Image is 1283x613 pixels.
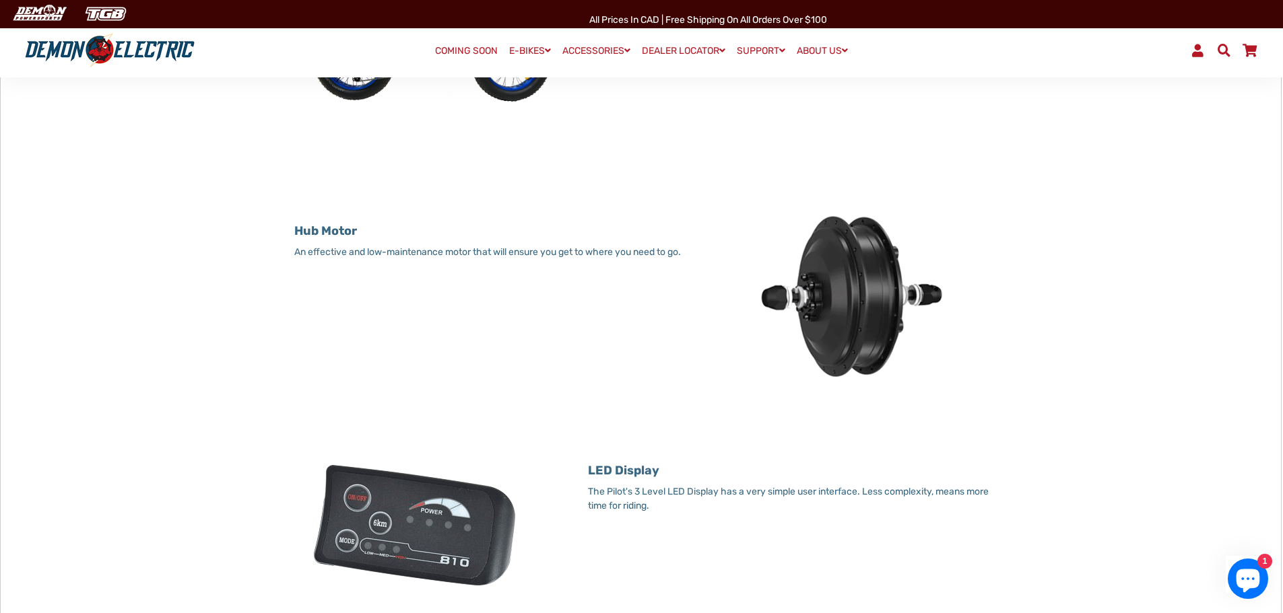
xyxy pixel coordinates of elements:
[588,464,1008,478] h3: LED Display
[294,224,715,239] h3: Hub Motor
[558,41,635,61] a: ACCESSORIES
[7,3,71,25] img: Demon Electric
[637,41,730,61] a: DEALER LOCATOR
[504,41,556,61] a: E-BIKES
[588,484,1008,513] p: The Pilot's 3 Level LED Display has a very simple user interface. Less complexity, means more tim...
[732,41,790,61] a: SUPPORT
[78,3,133,25] img: TGB Canada
[1224,558,1272,602] inbox-online-store-chat: Shopify online store chat
[735,197,976,392] img: hub.png
[589,14,827,26] span: All Prices in CAD | Free shipping on all orders over $100
[792,41,853,61] a: ABOUT US
[430,42,502,61] a: COMING SOON
[294,245,715,259] p: An effective and low-maintenance motor that will ensure you get to where you need to go.
[20,33,199,68] img: Demon Electric logo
